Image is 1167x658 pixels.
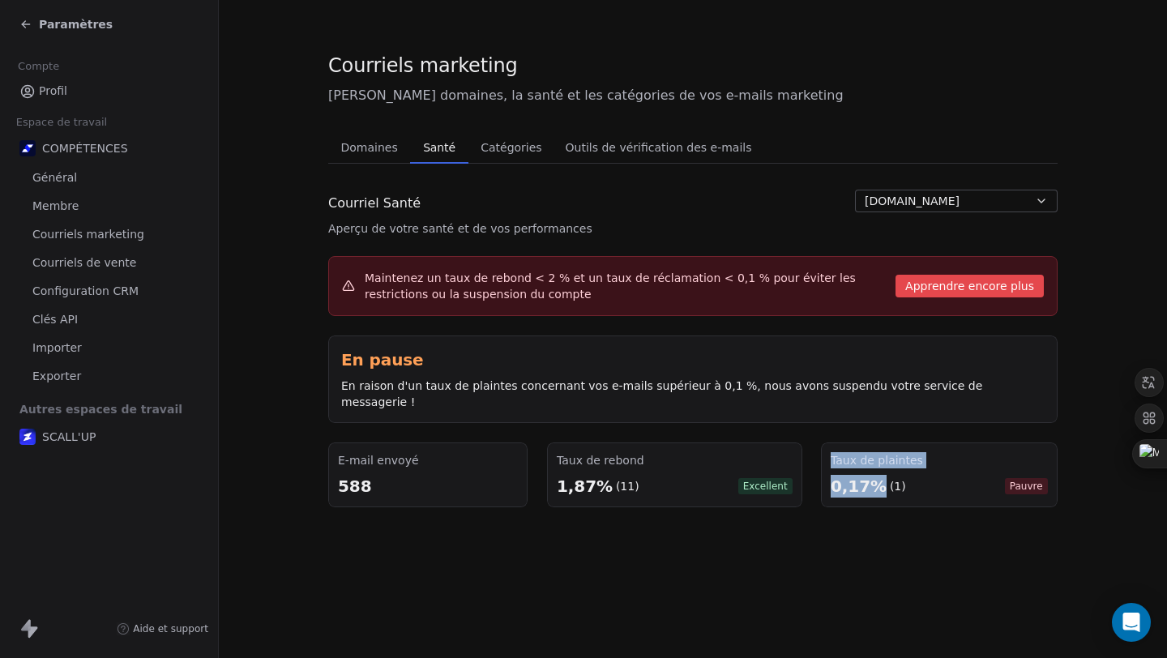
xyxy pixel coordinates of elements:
[831,454,923,467] font: Taux de plaintes
[32,228,144,241] font: Courriels marketing
[117,622,208,635] a: Aide et support
[19,403,182,416] font: Autres espaces de travail
[13,306,205,333] a: Clés API
[742,481,787,492] font: Excellent
[19,16,113,32] a: Paramètres
[423,141,455,154] font: Santé
[831,476,887,496] font: 0,17%
[13,221,205,248] a: Courriels marketing
[341,379,982,408] font: En raison d'un taux de plaintes concernant vos e-mails supérieur à 0,1 %, nous avons suspendu vot...
[328,88,844,103] font: [PERSON_NAME] domaines, la santé et les catégories de vos e-mails marketing
[13,193,205,220] a: Membre
[896,275,1044,297] button: Apprendre encore plus
[557,476,613,496] font: 1,87%
[328,222,592,235] font: Aperçu de votre santé et de vos performances
[19,429,36,445] img: logo%20scall%20up%202%20(3).png
[557,454,644,467] font: Taux de rebond
[13,164,205,191] a: Général
[13,363,205,390] a: Exporter
[13,78,205,105] a: Profil
[39,18,113,31] font: Paramètres
[32,256,136,269] font: Courriels de vente
[365,271,856,301] font: Maintenez un taux de rebond < 2 % et un taux de réclamation < 0,1 % pour éviter les restrictions ...
[32,313,78,326] font: Clés API
[328,54,518,77] font: Courriels marketing
[338,454,419,467] font: E-mail envoyé
[566,141,752,154] font: Outils de vérification des e-mails
[32,199,79,212] font: Membre
[42,430,96,443] font: SCALL'UP
[13,278,205,305] a: Configuration CRM
[341,350,424,370] font: En pause
[905,280,1034,293] font: Apprendre encore plus
[32,341,82,354] font: Importer
[32,171,77,184] font: Général
[890,480,906,493] font: (1)
[1112,603,1151,642] div: Ouvrir Intercom Messenger
[328,195,421,211] font: Courriel Santé
[615,480,639,493] font: (11)
[481,141,541,154] font: Catégories
[340,141,397,154] font: Domaines
[865,194,960,207] font: [DOMAIN_NAME]
[13,335,205,361] a: Importer
[133,623,208,634] font: Aide et support
[32,284,139,297] font: Configuration CRM
[18,60,59,72] font: Compte
[16,116,107,128] font: Espace de travail
[39,84,67,97] font: Profil
[13,250,205,276] a: Courriels de vente
[338,476,371,496] font: 588
[32,370,81,382] font: Exporter
[42,142,128,155] font: COMPÉTENCES
[19,140,36,156] img: Skillco%20logo%20icon%20(2).png
[1010,481,1043,492] font: Pauvre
